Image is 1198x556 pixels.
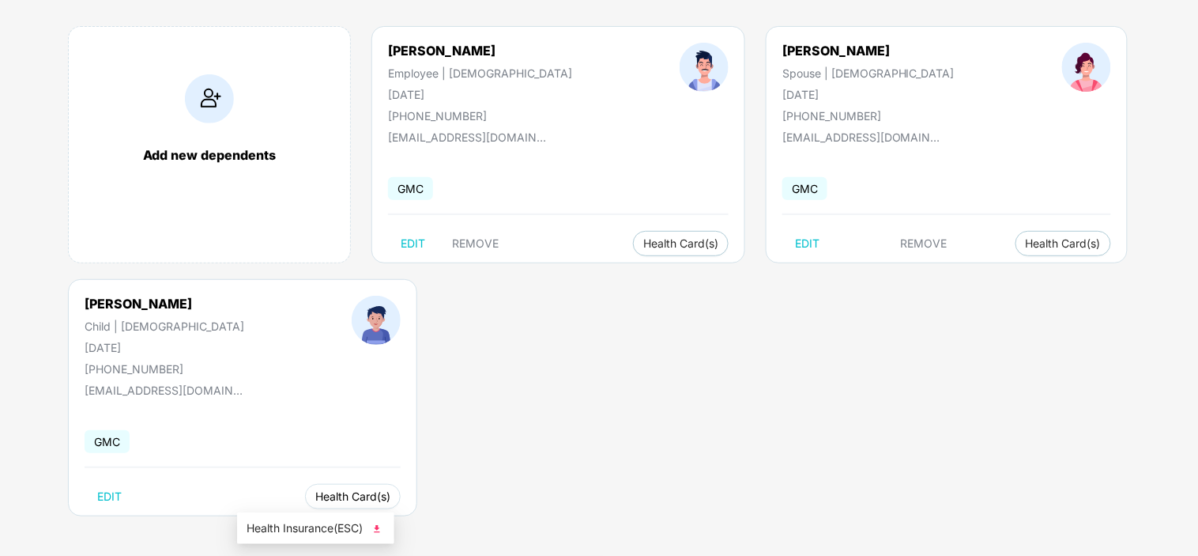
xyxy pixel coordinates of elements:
div: [EMAIL_ADDRESS][DOMAIN_NAME] [85,384,243,397]
div: Employee | [DEMOGRAPHIC_DATA] [388,66,572,80]
div: [PHONE_NUMBER] [782,109,955,123]
span: Health Card(s) [643,240,718,248]
div: [PERSON_NAME] [388,43,572,59]
button: Health Card(s) [1015,231,1111,256]
div: [PERSON_NAME] [782,43,955,59]
span: EDIT [97,490,122,503]
span: REMOVE [452,237,499,250]
button: Health Card(s) [305,484,401,509]
span: REMOVE [901,237,947,250]
div: Child | [DEMOGRAPHIC_DATA] [85,320,244,333]
img: addIcon [185,74,234,123]
div: [PHONE_NUMBER] [85,362,244,376]
div: [PERSON_NAME] [85,296,244,312]
div: Add new dependents [85,147,334,163]
span: EDIT [795,237,819,250]
button: Health Card(s) [633,231,729,256]
div: [DATE] [85,341,244,354]
div: [EMAIL_ADDRESS][DOMAIN_NAME] [782,130,940,144]
img: profileImage [1062,43,1111,92]
img: profileImage [352,296,401,345]
div: [EMAIL_ADDRESS][DOMAIN_NAME] [388,130,546,144]
span: GMC [388,177,433,200]
span: GMC [782,177,827,200]
img: svg+xml;base64,PHN2ZyB4bWxucz0iaHR0cDovL3d3dy53My5vcmcvMjAwMC9zdmciIHhtbG5zOnhsaW5rPSJodHRwOi8vd3... [369,521,385,537]
span: EDIT [401,237,425,250]
span: Health Card(s) [315,493,390,501]
div: [PHONE_NUMBER] [388,109,572,123]
span: Health Card(s) [1026,240,1101,248]
button: EDIT [782,231,832,256]
button: EDIT [85,484,134,509]
span: Health Insurance(ESC) [247,520,385,537]
div: Spouse | [DEMOGRAPHIC_DATA] [782,66,955,80]
div: [DATE] [782,88,955,101]
div: [DATE] [388,88,572,101]
span: GMC [85,430,130,453]
button: REMOVE [888,231,960,256]
img: profileImage [680,43,729,92]
button: EDIT [388,231,438,256]
button: REMOVE [439,231,511,256]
